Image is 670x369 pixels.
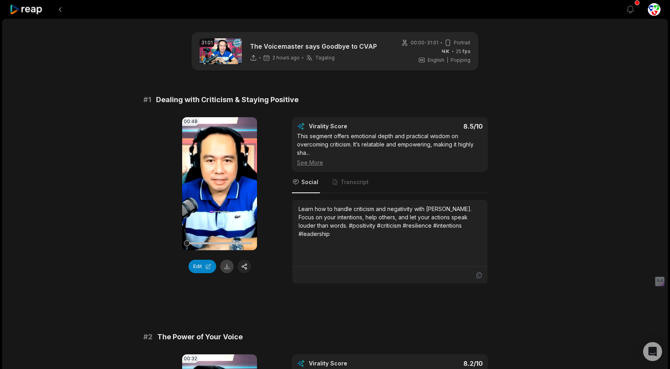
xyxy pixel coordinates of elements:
div: Virality Score [309,122,394,130]
div: This segment offers emotional depth and practical wisdom on overcoming criticism. It’s relatable ... [297,132,483,167]
div: 31:01 [200,38,214,47]
span: 2 hours ago [272,55,300,61]
div: 8.5 /10 [398,122,483,130]
span: Dealing with Criticism & Staying Positive [156,94,299,105]
p: The Voicemaster says Goodbye to CVAP [250,42,377,51]
span: The Power of Your Voice [157,331,243,342]
nav: Tabs [292,172,488,193]
button: Edit [188,260,216,273]
div: Learn how to handle criticism and negativity with [PERSON_NAME]. Focus on your intentions, help o... [299,205,481,238]
span: # 1 [143,94,151,105]
video: Your browser does not support mp4 format. [182,117,257,250]
div: See More [297,158,483,167]
span: | [447,57,448,64]
div: Open Intercom Messenger [643,342,662,361]
span: Popping [451,57,470,64]
div: Virality Score [309,359,394,367]
span: # 2 [143,331,152,342]
div: 8.2 /10 [398,359,483,367]
span: Tagalog [315,55,335,61]
span: Transcript [341,178,369,186]
span: 00:00 - 31:01 [411,39,438,46]
span: fps [463,48,470,54]
span: 25 [456,48,470,55]
span: English [428,57,444,64]
span: Social [301,178,318,186]
span: Portrait [454,39,470,46]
